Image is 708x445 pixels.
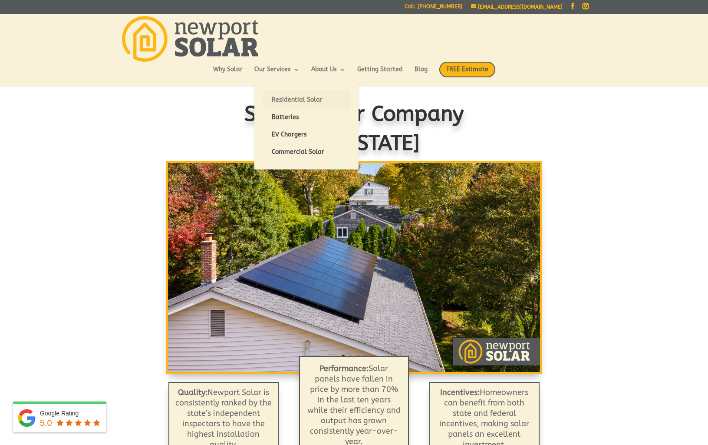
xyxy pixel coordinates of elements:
img: Newport Solar | Solar Energy Optimized. [122,16,258,62]
a: Why Solar [213,66,243,81]
a: 4 [364,355,367,358]
a: FREE Estimate [439,62,495,86]
a: Residential Solar [263,91,350,109]
b: Performance: [319,364,369,373]
a: Our Services [254,66,300,81]
a: Call: [PHONE_NUMBER] [405,4,462,13]
div: Google Rating [40,409,102,418]
span: FREE Estimate [439,62,495,77]
strong: Quality: [178,388,207,397]
span: Solar Power Company in [US_STATE] [244,102,464,156]
a: Batteries [263,109,350,126]
span: 5.0 [40,418,52,428]
a: EV Chargers [263,126,350,143]
a: About Us [311,66,346,81]
a: 2 [349,355,352,358]
strong: Incentives: [440,388,480,397]
a: Commercial Solar [263,143,350,161]
a: 1 [342,355,345,358]
img: Solar Modules: Roof Mounted [168,163,540,372]
a: 3 [356,355,359,358]
a: [EMAIL_ADDRESS][DOMAIN_NAME] [471,4,563,10]
a: Getting Started [357,66,403,81]
a: Blog [415,66,428,81]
